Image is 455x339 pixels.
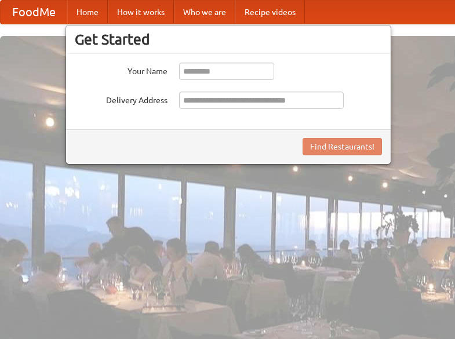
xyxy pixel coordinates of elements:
[67,1,108,24] a: Home
[75,92,168,106] label: Delivery Address
[75,63,168,77] label: Your Name
[108,1,174,24] a: How it works
[174,1,235,24] a: Who we are
[75,31,382,48] h3: Get Started
[1,1,67,24] a: FoodMe
[303,138,382,155] button: Find Restaurants!
[235,1,305,24] a: Recipe videos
